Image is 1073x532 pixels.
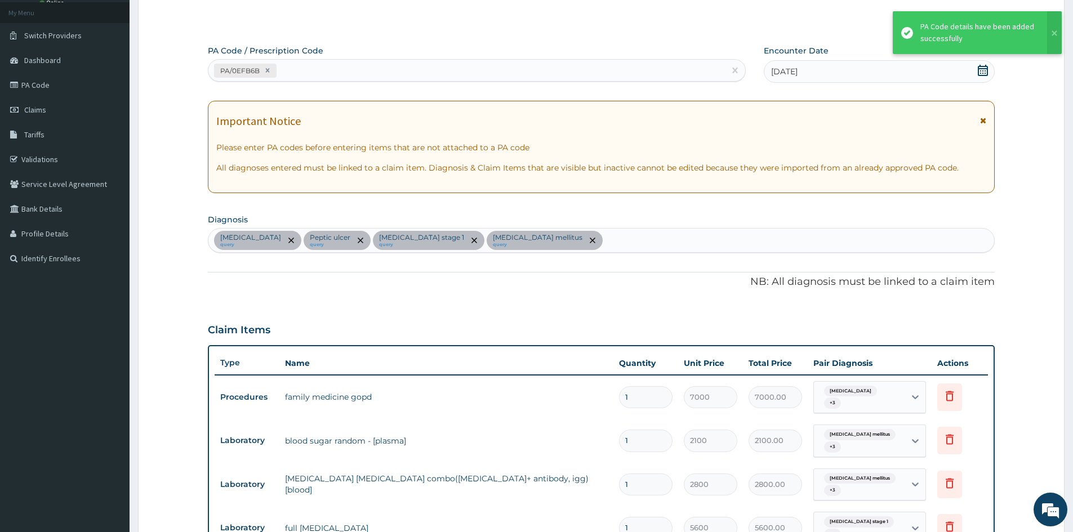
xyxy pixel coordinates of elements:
p: [MEDICAL_DATA] mellitus [493,233,582,242]
td: [MEDICAL_DATA] [MEDICAL_DATA] combo([MEDICAL_DATA]+ antibody, igg) [blood] [279,467,613,501]
td: blood sugar random - [plasma] [279,430,613,452]
th: Pair Diagnosis [808,352,932,374]
span: + 3 [824,397,841,409]
span: remove selection option [355,235,366,245]
span: remove selection option [286,235,296,245]
th: Type [215,352,279,373]
label: Encounter Date [764,45,829,56]
td: Procedures [215,387,279,408]
small: query [220,242,281,248]
td: family medicine gopd [279,386,613,408]
label: PA Code / Prescription Code [208,45,323,56]
span: We're online! [65,142,155,256]
span: + 3 [824,441,841,453]
div: PA Code details have been added successfully [920,21,1036,44]
span: Tariffs [24,129,44,140]
small: query [493,242,582,248]
small: query [379,242,464,248]
div: Minimize live chat window [185,6,212,33]
th: Name [279,352,613,374]
p: Step 2 of 2 [208,15,995,27]
p: [MEDICAL_DATA] [220,233,281,242]
h1: Important Notice [216,115,301,127]
span: Dashboard [24,55,61,65]
th: Actions [932,352,988,374]
p: Peptic ulcer [310,233,350,242]
p: [MEDICAL_DATA] stage 1 [379,233,464,242]
span: [MEDICAL_DATA] stage 1 [824,516,894,527]
span: remove selection option [587,235,598,245]
div: PA/0EFB6B [217,64,261,77]
span: [MEDICAL_DATA] mellitus [824,429,896,440]
label: Diagnosis [208,214,248,225]
span: [DATE] [771,66,798,77]
span: remove selection option [469,235,479,245]
textarea: Type your message and hit 'Enter' [6,307,215,347]
span: [MEDICAL_DATA] [824,386,877,397]
span: + 3 [824,485,841,496]
td: Laboratory [215,474,279,495]
img: d_794563401_company_1708531726252_794563401 [21,56,46,84]
h3: Claim Items [208,324,270,337]
th: Total Price [743,352,808,374]
th: Unit Price [678,352,743,374]
p: Please enter PA codes before entering items that are not attached to a PA code [216,142,986,153]
p: NB: All diagnosis must be linked to a claim item [208,275,995,289]
th: Quantity [613,352,678,374]
div: Chat with us now [59,63,189,78]
td: Laboratory [215,430,279,451]
small: query [310,242,350,248]
span: [MEDICAL_DATA] mellitus [824,473,896,484]
span: Claims [24,105,46,115]
span: Switch Providers [24,30,82,41]
p: All diagnoses entered must be linked to a claim item. Diagnosis & Claim Items that are visible bu... [216,162,986,173]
